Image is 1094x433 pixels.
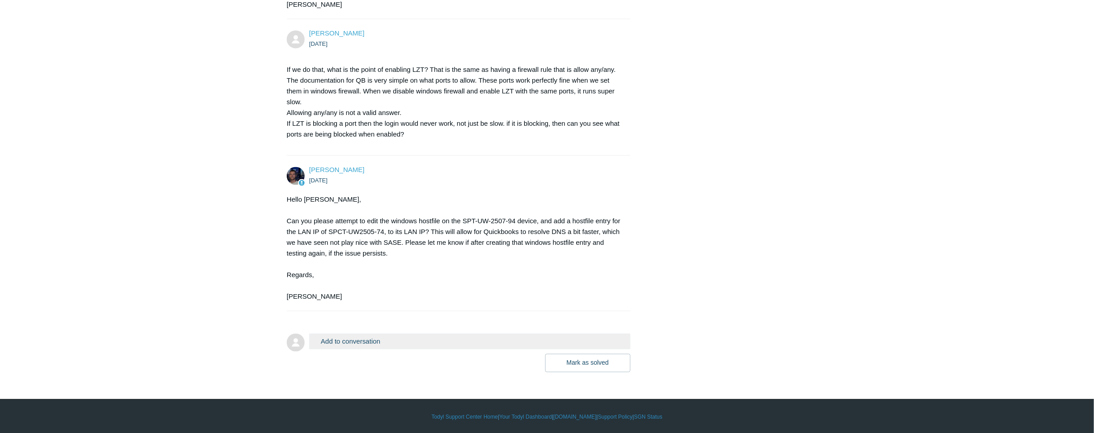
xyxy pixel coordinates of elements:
[287,413,807,421] div: | | | |
[598,413,633,421] a: Support Policy
[309,166,364,173] a: [PERSON_NAME]
[432,413,498,421] a: Todyl Support Center Home
[634,413,662,421] a: SGN Status
[309,40,328,47] time: 08/29/2025, 12:42
[309,177,328,184] time: 08/29/2025, 16:13
[545,354,630,372] button: Mark as solved
[309,29,364,37] span: Sophie Chauvin
[309,29,364,37] a: [PERSON_NAME]
[553,413,596,421] a: [DOMAIN_NAME]
[287,64,621,140] p: If we do that, what is the point of enabling LZT? That is the same as having a firewall rule that...
[287,194,621,302] div: Hello [PERSON_NAME], Can you please attempt to edit the windows hostfile on the SPT-UW-2507-94 de...
[499,413,552,421] a: Your Todyl Dashboard
[309,166,364,173] span: Connor Davis
[309,334,630,349] button: Add to conversation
